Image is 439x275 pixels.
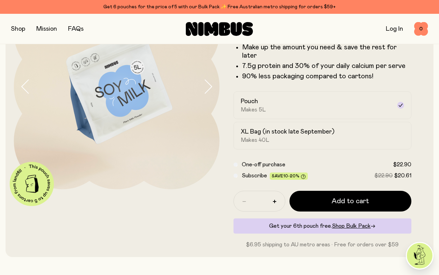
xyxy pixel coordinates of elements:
[241,137,269,144] span: Makes 40L
[233,218,412,234] div: Get your 6th pouch free.
[242,162,285,167] span: One-off purchase
[414,22,428,36] button: 0
[241,128,334,136] h2: XL Bag (in stock late September)
[393,162,411,167] span: $22.90
[242,173,267,178] span: Subscribe
[241,106,266,113] span: Makes 5L
[407,243,432,268] img: agent
[386,26,403,32] a: Log In
[374,173,393,178] span: $22.90
[332,196,369,206] span: Add to cart
[272,174,306,179] span: Save
[241,97,258,106] h2: Pouch
[36,26,57,32] a: Mission
[283,174,299,178] span: 10-20%
[242,72,412,80] p: 90% less packaging compared to cartons!
[332,223,371,229] span: Shop Bulk Pack
[394,173,411,178] span: $20.61
[289,191,412,212] button: Add to cart
[68,26,84,32] a: FAQs
[242,43,412,60] li: Make up the amount you need & save the rest for later
[242,62,412,70] li: 7.5g protein and 30% of your daily calcium per serve
[233,240,412,249] p: $6.95 shipping to AU metro areas · Free for orders over $59
[11,3,428,11] div: Get 6 pouches for the price of 5 with our Bulk Pack ✨ Free Australian metro shipping for orders $59+
[332,223,375,229] a: Shop Bulk Pack→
